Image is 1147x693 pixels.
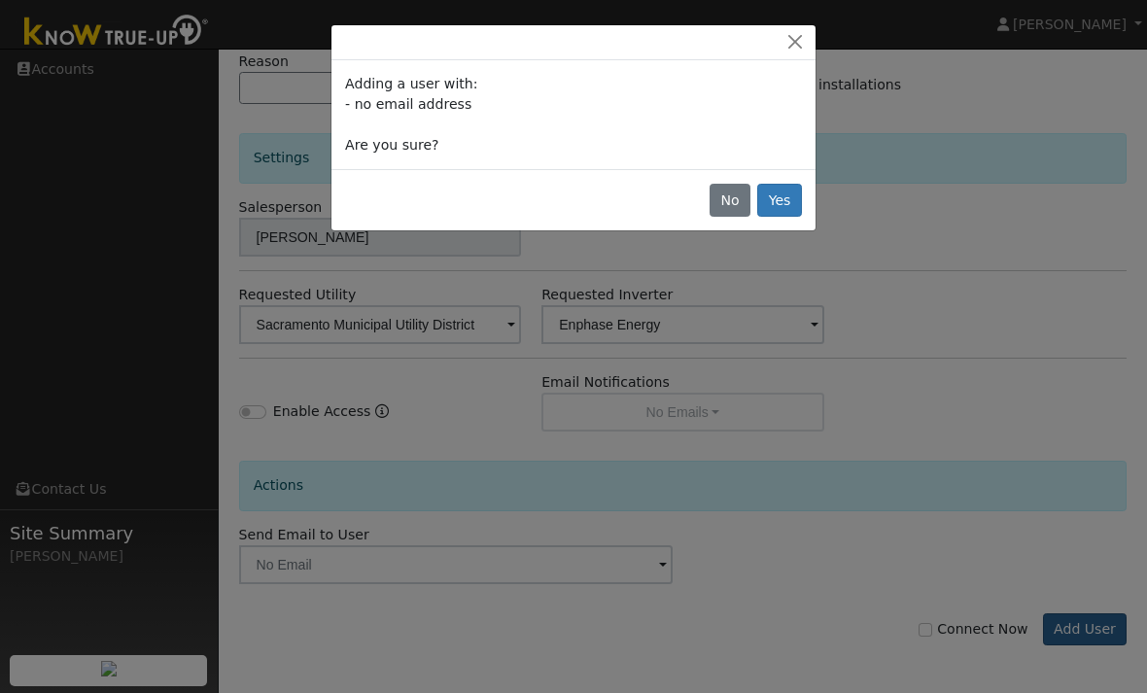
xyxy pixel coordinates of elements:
span: - no email address [345,96,471,112]
button: No [710,184,750,217]
span: Adding a user with: [345,76,477,91]
button: Close [782,32,809,52]
button: Yes [757,184,802,217]
span: Are you sure? [345,137,438,153]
